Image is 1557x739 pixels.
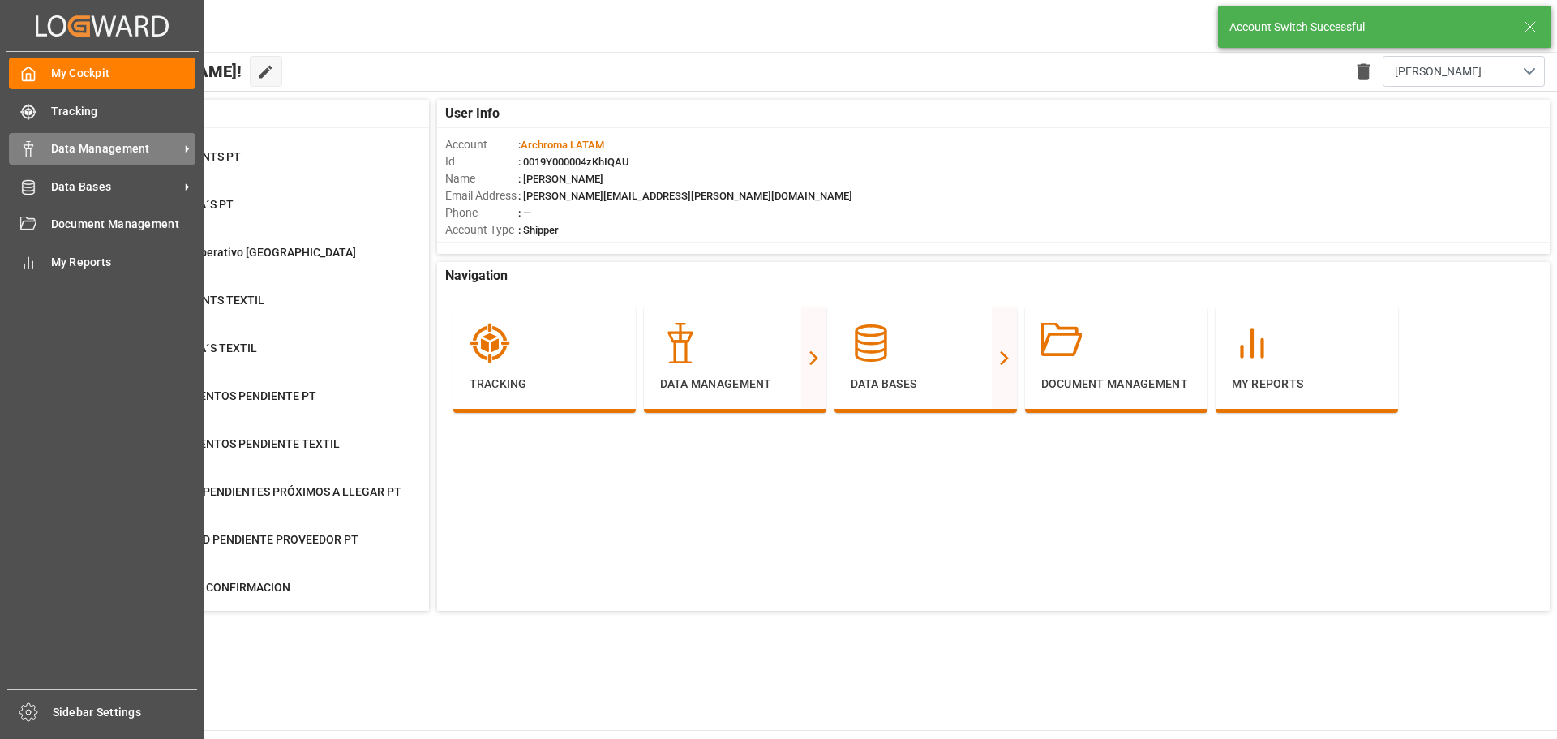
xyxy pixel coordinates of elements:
div: Account Switch Successful [1229,19,1508,36]
span: Name [445,170,518,187]
span: Seguimiento Operativo [GEOGRAPHIC_DATA] [124,246,356,259]
span: Data Bases [51,178,179,195]
p: My Reports [1232,376,1382,393]
span: Tracking [51,103,196,120]
span: Phone [445,204,518,221]
a: 50CAMBIO DE ETA´S TEXTILContainer Schema [84,340,409,374]
a: 45DISPONIBILIDAD PENDIENTE PROVEEDOR PTPurchase Orders [84,531,409,565]
span: User Info [445,104,500,123]
span: Data Management [51,140,179,157]
span: [PERSON_NAME] [1395,63,1482,80]
a: 225Seguimiento Operativo [GEOGRAPHIC_DATA]Container Schema [84,244,409,278]
p: Data Bases [851,376,1001,393]
a: 9CAMBIO DE ETA´S PTContainer Schema [84,196,409,230]
a: 162DOCUMENTOS PENDIENTES PRÓXIMOS A LLEGAR PTPurchase Orders [84,483,409,518]
p: Data Management [660,376,810,393]
span: : [PERSON_NAME][EMAIL_ADDRESS][PERSON_NAME][DOMAIN_NAME] [518,190,852,202]
span: Hello [PERSON_NAME]! [67,56,242,87]
span: Email Address [445,187,518,204]
span: My Reports [51,254,196,271]
a: Tracking [9,95,195,127]
a: 3374PENDIENTE DE CONFIRMACION [84,579,409,613]
span: Sidebar Settings [53,704,198,721]
span: My Cockpit [51,65,196,82]
span: : 0019Y000004zKhIQAU [518,156,629,168]
span: Document Management [51,216,196,233]
span: : Shipper [518,224,559,236]
span: DOCUMENTOS PENDIENTES PRÓXIMOS A LLEGAR PT [124,485,401,498]
span: : [PERSON_NAME] [518,173,603,185]
span: DISPONIBILIDAD PENDIENTE PROVEEDOR PT [124,533,358,546]
a: My Reports [9,246,195,277]
button: open menu [1383,56,1545,87]
p: Tracking [470,376,620,393]
span: Account Type [445,221,518,238]
span: Archroma LATAM [521,139,604,151]
a: My Cockpit [9,58,195,89]
a: 0ENVIO DOCUMENTOS PENDIENTE PTPurchase Orders [84,388,409,422]
a: 108TRANSSHIPMENTS TEXTILContainer Schema [84,292,409,326]
a: Document Management [9,208,195,240]
span: PENDIENTE DE CONFIRMACION [127,581,290,594]
span: : — [518,207,531,219]
a: 19TRANSSHIPMENTS PTContainer Schema [84,148,409,183]
p: Document Management [1041,376,1191,393]
span: Id [445,153,518,170]
span: Navigation [445,266,508,286]
span: Account [445,136,518,153]
a: 6ENVIO DOCUMENTOS PENDIENTE TEXTILPurchase Orders [84,436,409,470]
span: ENVIO DOCUMENTOS PENDIENTE TEXTIL [124,437,340,450]
span: : [518,139,604,151]
span: ENVIO DOCUMENTOS PENDIENTE PT [124,389,316,402]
